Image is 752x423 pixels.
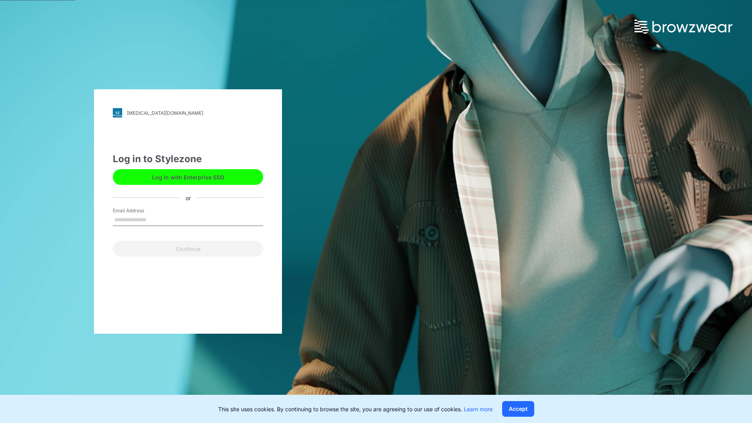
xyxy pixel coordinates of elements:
[502,401,534,417] button: Accept
[634,20,732,34] img: browzwear-logo.73288ffb.svg
[179,193,197,202] div: or
[113,152,263,166] div: Log in to Stylezone
[113,169,263,185] button: Log in with Enterprise SSO
[218,405,493,413] p: This site uses cookies. By continuing to browse the site, you are agreeing to our use of cookies.
[113,207,168,214] label: Email Address
[113,108,263,117] a: [MEDICAL_DATA][DOMAIN_NAME]
[127,110,203,116] div: [MEDICAL_DATA][DOMAIN_NAME]
[464,406,493,412] a: Learn more
[113,108,122,117] img: svg+xml;base64,PHN2ZyB3aWR0aD0iMjgiIGhlaWdodD0iMjgiIHZpZXdCb3g9IjAgMCAyOCAyOCIgZmlsbD0ibm9uZSIgeG...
